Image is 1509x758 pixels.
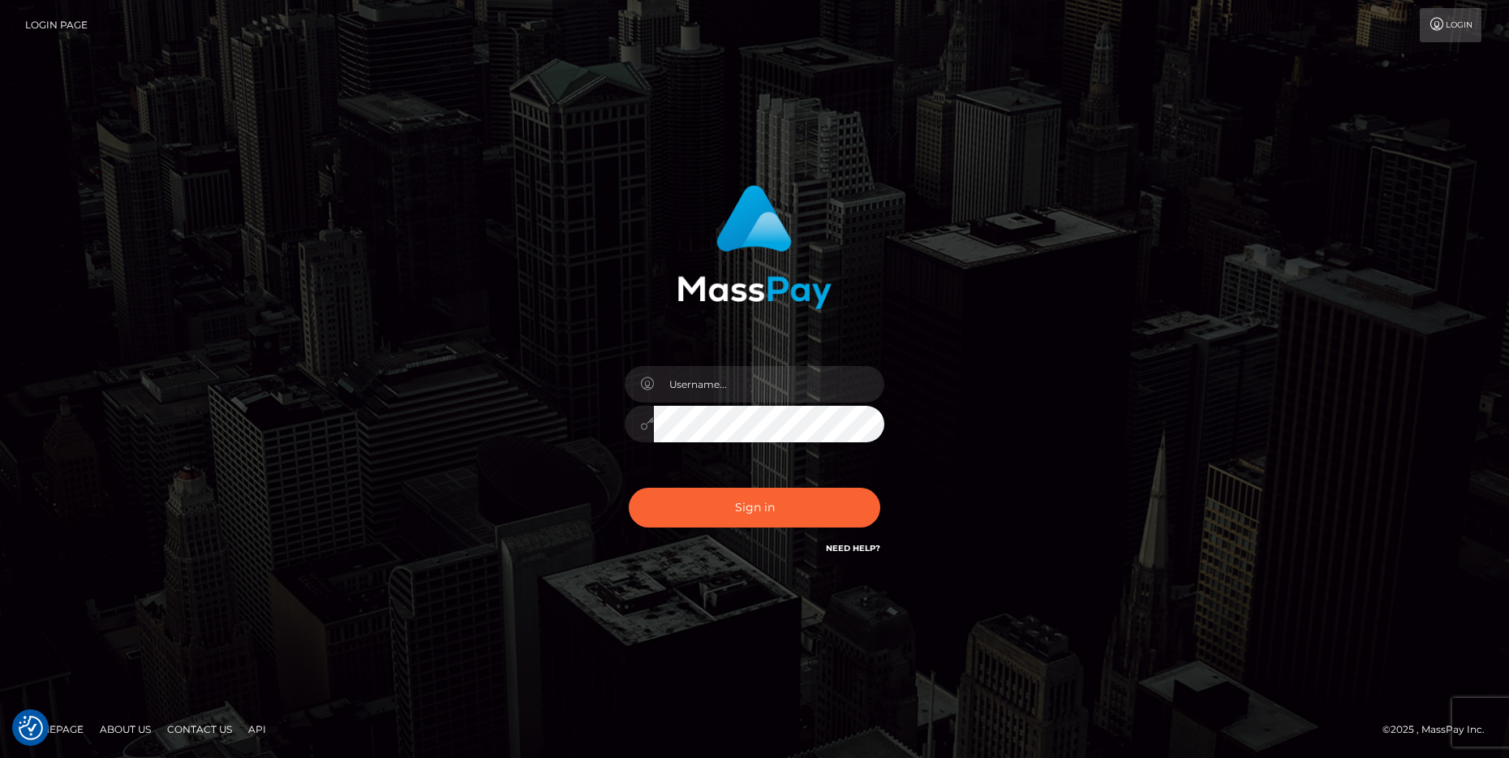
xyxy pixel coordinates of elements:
[242,717,273,742] a: API
[1420,8,1481,42] a: Login
[25,8,88,42] a: Login Page
[677,185,832,309] img: MassPay Login
[1382,721,1497,739] div: © 2025 , MassPay Inc.
[19,716,43,740] img: Revisit consent button
[18,717,90,742] a: Homepage
[161,717,239,742] a: Contact Us
[93,717,157,742] a: About Us
[629,488,880,528] button: Sign in
[19,716,43,740] button: Consent Preferences
[654,366,884,403] input: Username...
[826,543,880,553] a: Need Help?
